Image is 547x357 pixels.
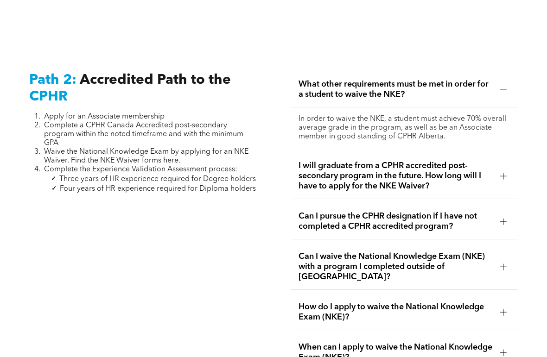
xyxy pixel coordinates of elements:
span: Can I pursue the CPHR designation if I have not completed a CPHR accredited program? [299,211,493,232]
span: Accredited Path to the [80,73,231,87]
span: What other requirements must be met in order for a student to waive the NKE? [299,79,493,100]
span: Waive the National Knowledge Exam by applying for an NKE Waiver. Find the NKE Waiver forms here. [44,148,248,164]
span: Can I waive the National Knowledge Exam (NKE) with a program I completed outside of [GEOGRAPHIC_D... [299,251,493,282]
span: Four years of HR experience required for Diploma holders [60,185,256,193]
span: CPHR [29,90,68,104]
p: In order to waive the NKE, a student must achieve 70% overall average grade in the program, as we... [299,115,510,141]
span: Complete the Experience Validation Assessment process: [44,166,237,173]
span: I will graduate from a CPHR accredited post-secondary program in the future. How long will I have... [299,161,493,191]
span: Three years of HR experience required for Degree holders [59,175,256,183]
span: Complete a CPHR Canada Accredited post-secondary program within the noted timeframe and with the ... [44,122,243,147]
span: Path 2: [29,73,76,87]
span: How do I apply to waive the National Knowledge Exam (NKE)? [299,302,493,322]
span: Apply for an Associate membership [44,113,165,120]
